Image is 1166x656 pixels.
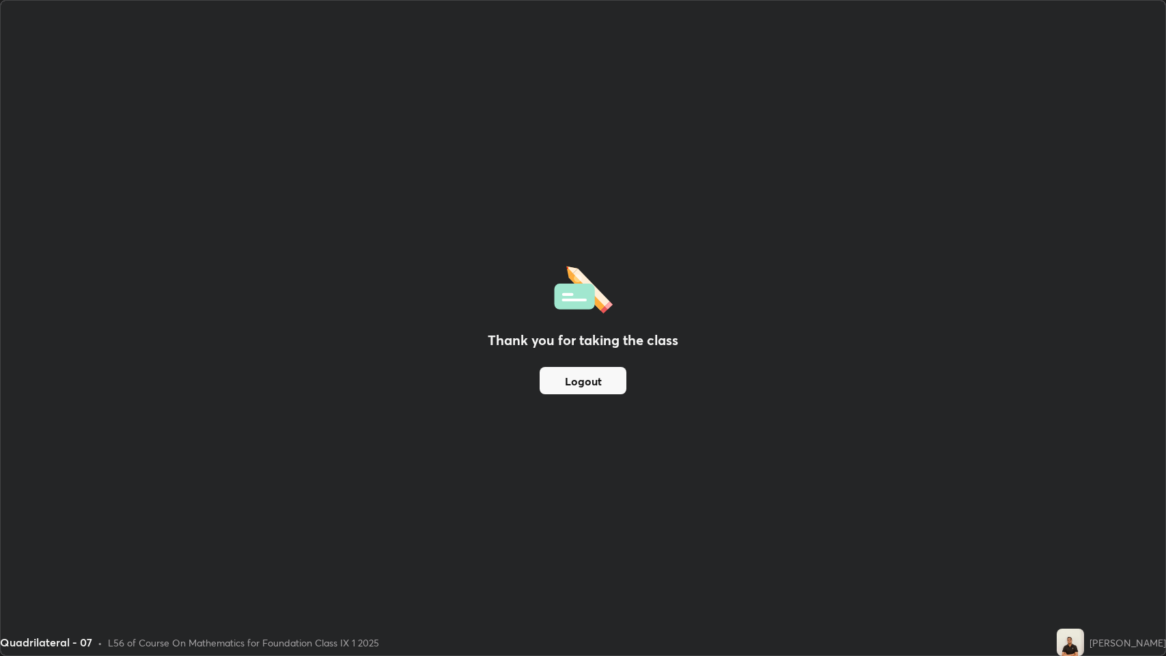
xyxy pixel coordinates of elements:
div: • [98,635,102,650]
div: L56 of Course On Mathematics for Foundation Class IX 1 2025 [108,635,379,650]
h2: Thank you for taking the class [488,330,678,351]
img: offlineFeedback.1438e8b3.svg [554,262,613,314]
button: Logout [540,367,626,394]
div: [PERSON_NAME] [1089,635,1166,650]
img: c6c4bda55b2f4167a00ade355d1641a8.jpg [1057,629,1084,656]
